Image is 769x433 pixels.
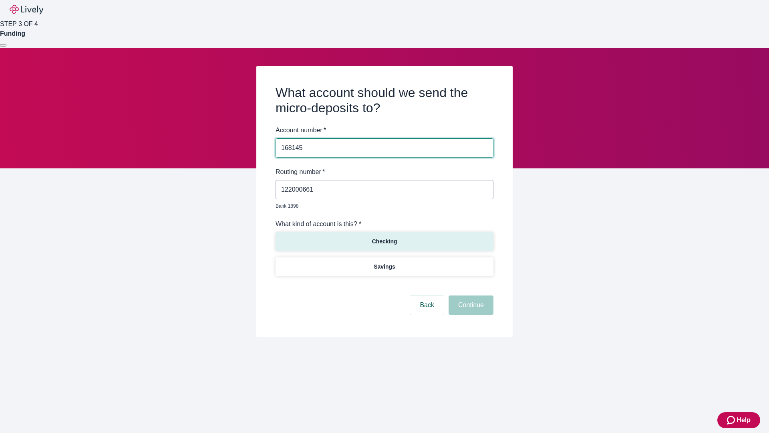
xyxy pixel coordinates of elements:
label: What kind of account is this? * [276,219,361,229]
p: Bank 1898 [276,202,488,210]
button: Zendesk support iconHelp [717,412,760,428]
button: Checking [276,232,493,251]
svg: Zendesk support icon [727,415,737,425]
p: Checking [372,237,397,246]
button: Savings [276,257,493,276]
label: Routing number [276,167,325,177]
label: Account number [276,125,326,135]
h2: What account should we send the micro-deposits to? [276,85,493,116]
button: Back [410,295,444,315]
span: Help [737,415,751,425]
p: Savings [374,263,395,271]
img: Lively [10,5,43,14]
